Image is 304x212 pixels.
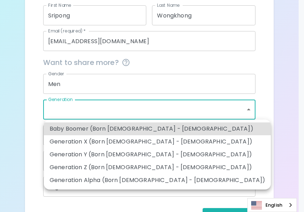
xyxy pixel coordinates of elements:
a: English [248,198,297,212]
div: Language [247,198,297,212]
li: Generation Y (Born [DEMOGRAPHIC_DATA] - [DEMOGRAPHIC_DATA]) [44,148,271,161]
li: Generation Alpha (Born [DEMOGRAPHIC_DATA] - [DEMOGRAPHIC_DATA]) [44,174,271,187]
li: Baby Boomer (Born [DEMOGRAPHIC_DATA] - [DEMOGRAPHIC_DATA]) [44,122,271,135]
li: Generation Z (Born [DEMOGRAPHIC_DATA] - [DEMOGRAPHIC_DATA]) [44,161,271,174]
li: Generation X (Born [DEMOGRAPHIC_DATA] - [DEMOGRAPHIC_DATA]) [44,135,271,148]
aside: Language selected: English [247,198,297,212]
